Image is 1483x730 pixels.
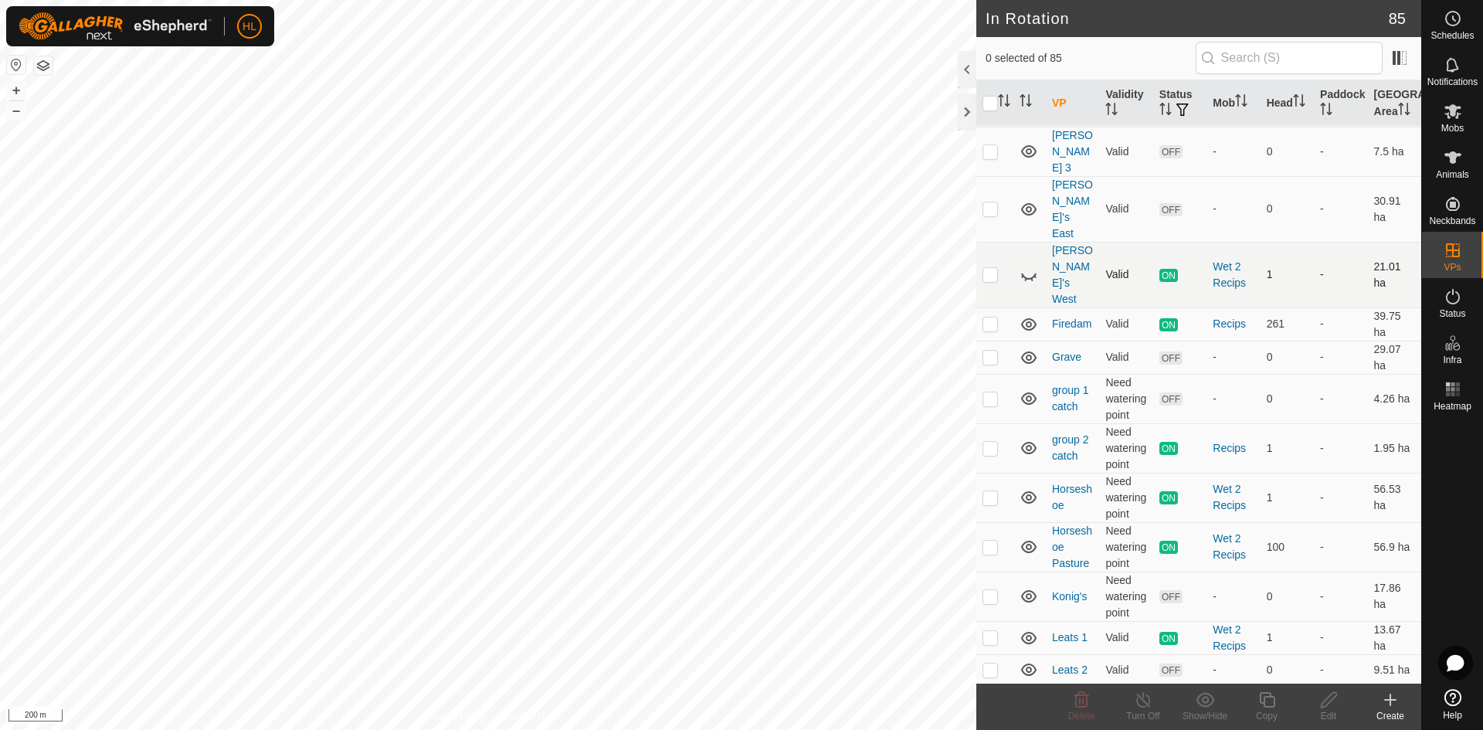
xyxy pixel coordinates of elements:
[1430,31,1474,40] span: Schedules
[1368,522,1421,572] td: 56.9 ha
[1443,711,1462,720] span: Help
[1368,127,1421,176] td: 7.5 ha
[1359,709,1421,723] div: Create
[1261,423,1314,473] td: 1
[1052,129,1093,174] a: [PERSON_NAME] 3
[1099,473,1152,522] td: Need watering point
[1427,77,1478,87] span: Notifications
[1314,242,1367,307] td: -
[7,81,25,100] button: +
[1159,392,1183,406] span: OFF
[1159,541,1178,554] span: ON
[1441,124,1464,133] span: Mobs
[1314,307,1367,341] td: -
[1052,664,1088,676] a: Leats 2
[1320,105,1332,117] p-sorticon: Activate to sort
[1434,402,1471,411] span: Heatmap
[1314,374,1367,423] td: -
[7,101,25,120] button: –
[427,710,485,724] a: Privacy Policy
[1261,242,1314,307] td: 1
[1368,242,1421,307] td: 21.01 ha
[1213,531,1254,563] div: Wet 2 Recips
[1389,7,1406,30] span: 85
[1099,572,1152,621] td: Need watering point
[1052,483,1092,511] a: Horseshoe
[1368,572,1421,621] td: 17.86 ha
[1206,80,1260,127] th: Mob
[1213,144,1254,160] div: -
[1099,176,1152,242] td: Valid
[1159,105,1172,117] p-sorticon: Activate to sort
[1159,590,1183,603] span: OFF
[1314,423,1367,473] td: -
[1213,440,1254,457] div: Recips
[1368,176,1421,242] td: 30.91 ha
[1159,632,1178,645] span: ON
[1314,80,1367,127] th: Paddock
[1159,664,1183,677] span: OFF
[1052,317,1091,330] a: Firedam
[1099,423,1152,473] td: Need watering point
[1153,80,1206,127] th: Status
[1368,307,1421,341] td: 39.75 ha
[1298,709,1359,723] div: Edit
[1314,572,1367,621] td: -
[1052,433,1088,462] a: group 2 catch
[1368,621,1421,654] td: 13.67 ha
[1368,423,1421,473] td: 1.95 ha
[1261,341,1314,374] td: 0
[1213,259,1254,291] div: Wet 2 Recips
[1368,473,1421,522] td: 56.53 ha
[1368,654,1421,685] td: 9.51 ha
[1099,374,1152,423] td: Need watering point
[1159,145,1183,158] span: OFF
[1159,269,1178,282] span: ON
[1213,622,1254,654] div: Wet 2 Recips
[1213,589,1254,605] div: -
[986,9,1389,28] h2: In Rotation
[1052,178,1093,239] a: [PERSON_NAME]'s East
[1314,176,1367,242] td: -
[1261,473,1314,522] td: 1
[1052,244,1093,305] a: [PERSON_NAME]'s West
[34,56,53,75] button: Map Layers
[1261,176,1314,242] td: 0
[1314,341,1367,374] td: -
[1314,621,1367,654] td: -
[1159,442,1178,455] span: ON
[1052,525,1092,569] a: Horseshoe Pasture
[1159,351,1183,365] span: OFF
[1429,216,1475,226] span: Neckbands
[1099,654,1152,685] td: Valid
[1196,42,1383,74] input: Search (S)
[1213,201,1254,217] div: -
[1314,473,1367,522] td: -
[1099,341,1152,374] td: Valid
[1261,374,1314,423] td: 0
[1099,621,1152,654] td: Valid
[1159,318,1178,331] span: ON
[1099,80,1152,127] th: Validity
[1174,709,1236,723] div: Show/Hide
[1046,80,1099,127] th: VP
[1444,263,1461,272] span: VPs
[1159,203,1183,216] span: OFF
[1213,349,1254,365] div: -
[1099,127,1152,176] td: Valid
[1159,491,1178,504] span: ON
[1398,105,1410,117] p-sorticon: Activate to sort
[1235,97,1247,109] p-sorticon: Activate to sort
[986,50,1196,66] span: 0 selected of 85
[1314,127,1367,176] td: -
[504,710,549,724] a: Contact Us
[1422,683,1483,726] a: Help
[1213,316,1254,332] div: Recips
[243,19,256,35] span: HL
[1099,242,1152,307] td: Valid
[1368,80,1421,127] th: [GEOGRAPHIC_DATA] Area
[1068,711,1095,722] span: Delete
[1439,309,1465,318] span: Status
[1105,105,1118,117] p-sorticon: Activate to sort
[1052,384,1088,413] a: group 1 catch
